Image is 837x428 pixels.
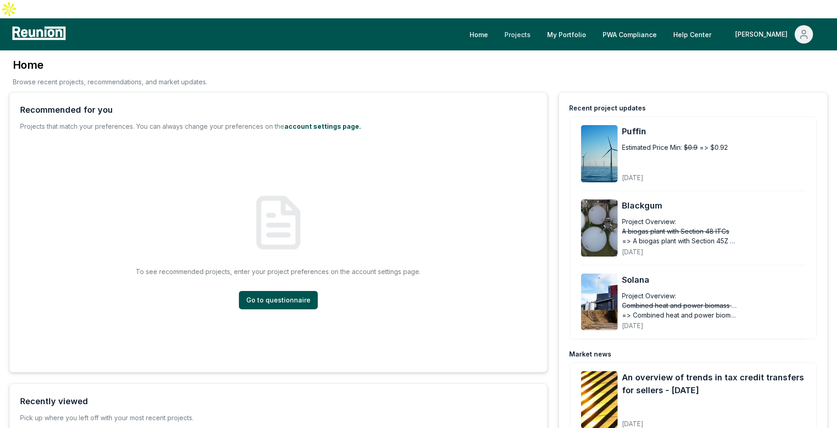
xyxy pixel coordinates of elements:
[622,166,771,182] div: [DATE]
[684,143,698,152] span: $0.9
[595,25,664,44] a: PWA Compliance
[462,25,828,44] nav: Main
[540,25,593,44] a: My Portfolio
[136,267,421,276] p: To see recommended projects, enter your project preferences on the account settings page.
[622,241,771,257] div: [DATE]
[13,58,207,72] h3: Home
[284,122,361,130] a: account settings page.
[622,301,737,310] span: Combined heat and power biomass plant with energy community adder
[13,77,207,87] p: Browse recent projects, recommendations, and market updates.
[622,274,805,286] a: Solana
[622,314,771,330] div: [DATE]
[581,274,618,331] img: Solana
[622,371,805,397] a: An overview of trends in tax credit transfers for sellers - [DATE]
[700,143,728,152] span: => $0.92
[20,395,88,408] div: Recently viewed
[622,291,676,301] div: Project Overview:
[581,125,618,182] img: Puffin
[581,199,618,257] img: Blackgum
[622,310,737,320] span: => Combined heat and power biomass plant with energy community and [MEDICAL_DATA] adder
[728,25,820,44] button: [PERSON_NAME]
[462,25,495,44] a: Home
[622,217,676,226] div: Project Overview:
[622,143,682,152] div: Estimated Price Min:
[497,25,538,44] a: Projects
[622,199,805,212] a: Blackgum
[20,413,194,423] div: Pick up where you left off with your most recent projects.
[622,125,805,138] a: Puffin
[20,104,113,116] div: Recommended for you
[570,350,612,359] div: Market news
[622,236,737,246] span: => A biogas plant with Section 45Z PTCs
[239,291,318,309] a: Go to questionnaire
[570,104,646,113] div: Recent project updates
[666,25,719,44] a: Help Center
[735,25,791,44] div: [PERSON_NAME]
[20,122,284,130] span: Projects that match your preferences. You can always change your preferences on the
[622,226,730,236] span: A biogas plant with Section 48 ITCs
